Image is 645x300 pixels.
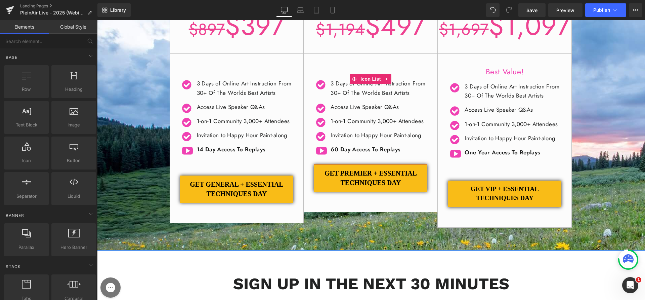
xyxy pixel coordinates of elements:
[136,254,412,273] b: SIGN UP IN THE NEXT 30 MINUTES
[368,62,464,80] p: 3 Days of Online Art Instruction From 30+ Of The Worlds Best Artists
[325,3,341,17] a: Mobile
[292,3,308,17] a: Laptop
[53,244,94,251] span: Hero Banner
[53,121,94,128] span: Image
[6,86,47,93] span: Row
[53,157,94,164] span: Button
[502,3,516,17] button: Redo
[368,128,443,136] b: ​One Year Access To Replays
[368,85,464,94] p: Access Live Speaker Q&As
[6,157,47,164] span: Icon
[233,125,303,133] strong: ​60 Day Access To Replays
[6,193,47,200] span: Separator
[90,159,189,179] span: GET GENERAL + ESSENTIAL TECHNIQUES DAY
[224,148,323,167] span: GET PREMIER + ESSENTIAL TECHNIQUES DAY
[351,47,464,57] p: Best Value!
[83,155,197,183] a: Buy With Beginners Day - Opens in a new tab - Opens in a new tab - Opens in a new tab - Opens in ...
[20,3,97,9] a: Landing Pages
[585,3,626,17] button: Publish
[368,114,464,123] p: ​Invitation to Happy Hour Paint-along
[593,7,610,13] span: Publish
[351,160,464,187] a: Buy With Beginners Day - Opens in a new tab - Opens in a new tab - Opens in a new tab - Opens in ...
[556,7,574,14] span: Preview
[233,59,330,77] p: 3 Days of Online Art Instruction From 30+ Of The Worlds Best Artists
[636,277,641,283] span: 1
[358,164,457,183] span: GET VIP + ESSENTIAL TECHNIQUES DAY
[5,212,25,219] span: Banner
[53,193,94,200] span: Liquid
[100,97,197,106] p: ​1-on-1 Community 3,000+ Attendees
[486,3,500,17] button: Undo
[100,82,197,91] p: Access Live Speaker Q&As
[217,144,330,172] a: Buy With Beginners Day - Opens in a new tab - Opens in a new tab - Opens in a new tab - Opens in ...
[5,54,18,61] span: Base
[629,3,642,17] button: More
[6,244,47,251] span: Parallax
[262,54,285,64] span: Icon List
[308,3,325,17] a: Tablet
[233,97,330,106] p: ​1-on-1 Community 3,000+ Attendees
[622,277,638,293] iframe: Intercom live chat
[286,54,294,64] a: Expand / Collapse
[368,100,464,109] p: ​1-on-1 Community 3,000+ Attendees
[100,59,197,77] p: 3 Days of Online Art Instruction From 30+ Of The Worlds Best Artists
[53,86,94,93] span: Heading
[526,7,537,14] span: Save
[20,10,85,15] span: PleinAir Live - 2025 (Webinar Discount)
[5,263,21,270] span: Stack
[100,125,168,133] strong: ​14 Day Access To Replays
[100,111,197,120] p: ​Invitation to Happy Hour Paint-along
[49,20,97,34] a: Global Style
[6,121,47,128] span: Text Block
[548,3,583,17] a: Preview
[233,82,330,91] p: Access Live Speaker Q&As
[97,3,131,17] a: New Library
[276,3,292,17] a: Desktop
[3,2,24,23] button: Gorgias live chat
[110,7,126,13] span: Library
[233,111,330,120] p: ​Invitation to Happy Hour Paint-along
